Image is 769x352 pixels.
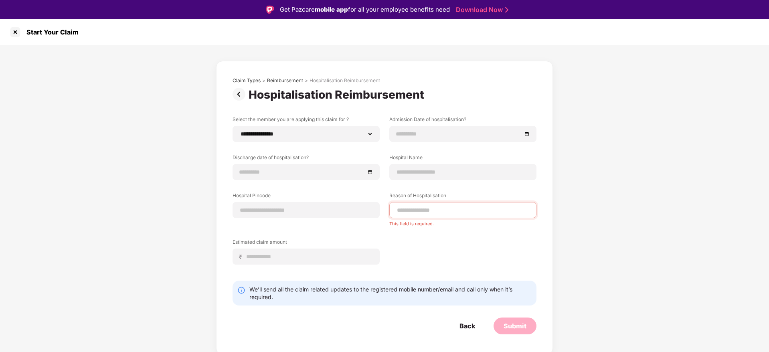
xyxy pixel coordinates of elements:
img: svg+xml;base64,PHN2ZyBpZD0iUHJldi0zMngzMiIgeG1sbnM9Imh0dHA6Ly93d3cudzMub3JnLzIwMDAvc3ZnIiB3aWR0aD... [233,88,249,101]
label: Hospital Pincode [233,192,380,202]
div: Claim Types [233,77,261,84]
label: Reason of Hospitalisation [389,192,536,202]
div: Hospitalisation Reimbursement [249,88,427,101]
div: > [305,77,308,84]
label: Admission Date of hospitalisation? [389,116,536,126]
strong: mobile app [315,6,348,13]
a: Download Now [456,6,506,14]
label: Estimated claim amount [233,239,380,249]
div: This field is required. [389,218,536,227]
img: Logo [266,6,274,14]
div: Reimbursement [267,77,303,84]
div: Back [459,322,475,330]
div: Get Pazcare for all your employee benefits need [280,5,450,14]
label: Select the member you are applying this claim for ? [233,116,380,126]
div: Start Your Claim [22,28,79,36]
div: > [262,77,265,84]
div: We’ll send all the claim related updates to the registered mobile number/email and call only when... [249,285,532,301]
div: Submit [504,322,526,330]
span: ₹ [239,253,245,261]
img: Stroke [505,6,508,14]
img: svg+xml;base64,PHN2ZyBpZD0iSW5mby0yMHgyMCIgeG1sbnM9Imh0dHA6Ly93d3cudzMub3JnLzIwMDAvc3ZnIiB3aWR0aD... [237,286,245,294]
label: Discharge date of hospitalisation? [233,154,380,164]
div: Hospitalisation Reimbursement [310,77,380,84]
label: Hospital Name [389,154,536,164]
